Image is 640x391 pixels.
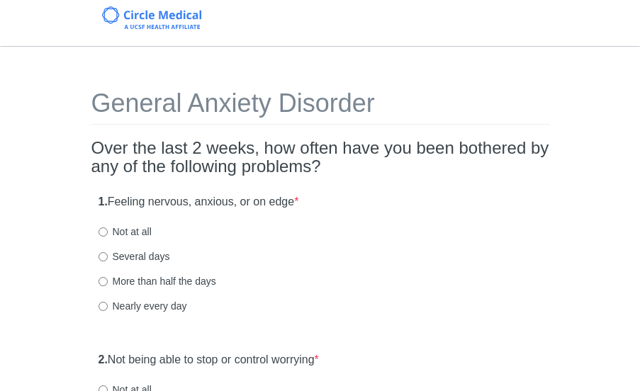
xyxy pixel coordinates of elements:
[99,249,170,263] label: Several days
[99,352,319,368] label: Not being able to stop or control worrying
[99,194,299,210] label: Feeling nervous, anxious, or on edge
[91,139,549,176] h2: Over the last 2 weeks, how often have you been bothered by any of the following problems?
[99,299,187,313] label: Nearly every day
[99,274,216,288] label: More than half the days
[91,89,549,125] h1: General Anxiety Disorder
[99,277,108,286] input: More than half the days
[99,195,108,208] strong: 1.
[99,227,108,237] input: Not at all
[99,252,108,261] input: Several days
[99,353,108,365] strong: 2.
[99,302,108,311] input: Nearly every day
[102,6,202,29] img: Circle Medical Logo
[99,225,152,239] label: Not at all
